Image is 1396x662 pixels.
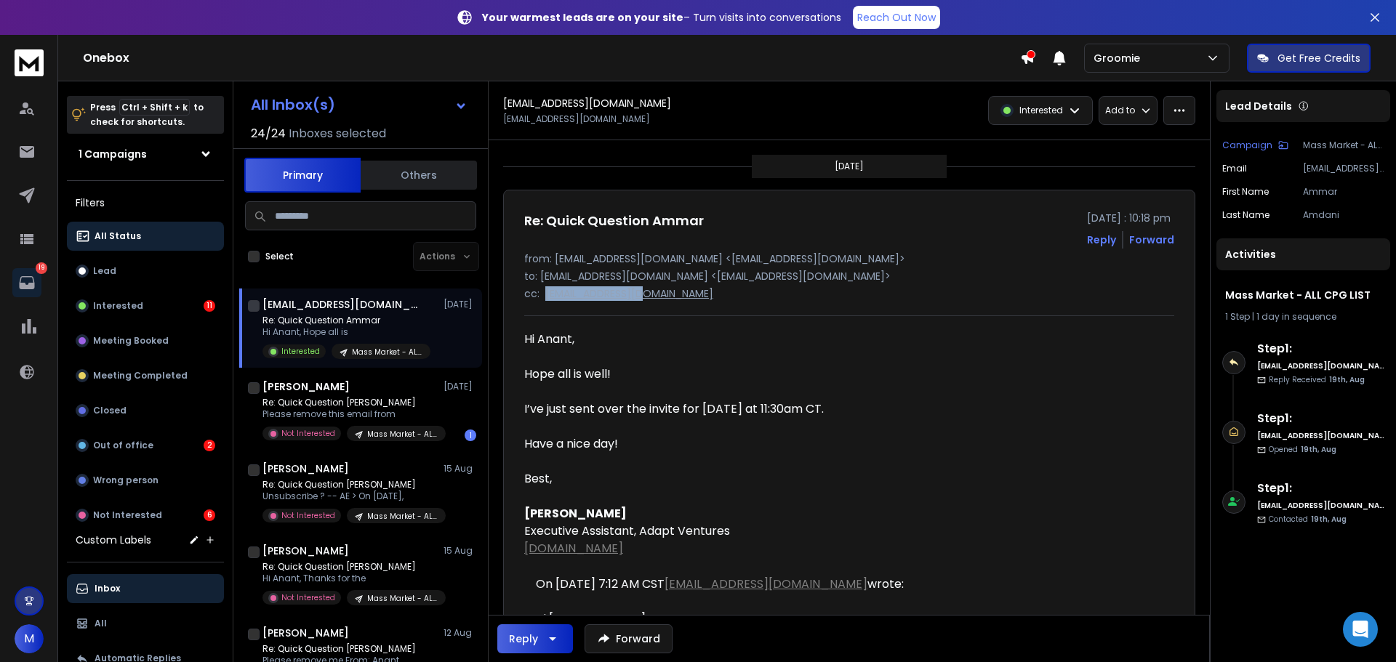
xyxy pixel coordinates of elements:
p: Interested [93,300,143,312]
h1: Mass Market - ALL CPG LIST [1225,288,1381,302]
p: Please remove this email from [262,408,437,420]
p: First Name [1222,186,1269,198]
button: All Inbox(s) [239,90,479,119]
button: 1 Campaigns [67,140,224,169]
p: 15 Aug [444,545,476,557]
p: Email [1222,163,1247,174]
p: Hi Anant, Hope all is [262,326,430,338]
span: 1 Step [1225,310,1250,323]
button: Inbox [67,574,224,603]
p: Mass Market - ALL CPG LIST [1303,140,1384,151]
p: Not Interested [281,592,335,603]
p: Opened [1269,444,1336,455]
p: Unsubscribe ? -- AE > On [DATE], [262,491,437,502]
h1: [PERSON_NAME] [262,544,349,558]
h6: [EMAIL_ADDRESS][DOMAIN_NAME] [1257,430,1384,441]
p: from: [EMAIL_ADDRESS][DOMAIN_NAME] <[EMAIL_ADDRESS][DOMAIN_NAME]> [524,251,1174,266]
p: Lead [93,265,116,277]
p: [EMAIL_ADDRESS][DOMAIN_NAME] [503,113,650,125]
p: cc: [524,286,539,301]
div: Open Intercom Messenger [1343,612,1378,647]
span: 19th, Aug [1301,444,1336,455]
p: Add to [1105,105,1135,116]
p: [DATE] [444,299,476,310]
p: Mass Market - ALL CPG LIST [367,593,437,604]
h3: Filters [67,193,224,213]
span: 19th, Aug [1329,374,1365,385]
label: Select [265,251,294,262]
span: 19th, Aug [1311,514,1347,525]
p: Amdani [1303,209,1384,221]
span: 1 day in sequence [1256,310,1336,323]
p: Meeting Completed [93,370,188,382]
h1: Onebox [83,49,1020,67]
p: Reach Out Now [857,10,936,25]
button: Campaign [1222,140,1288,151]
p: Ammar [1303,186,1384,198]
p: Contacted [1269,514,1347,525]
p: to: [EMAIL_ADDRESS][DOMAIN_NAME] <[EMAIL_ADDRESS][DOMAIN_NAME]> [524,269,1174,283]
button: M [15,624,44,653]
h6: [EMAIL_ADDRESS][DOMAIN_NAME] [1257,500,1384,511]
p: [DATE] [835,161,864,172]
p: 19 [36,262,47,274]
p: Re: Quick Question [PERSON_NAME] [262,397,437,408]
strong: Your warmest leads are on your site [482,10,683,25]
button: All [67,609,224,638]
p: Last Name [1222,209,1269,221]
div: Forward [1129,233,1174,247]
p: [EMAIL_ADDRESS][DOMAIN_NAME] [1303,163,1384,174]
a: Reach Out Now [853,6,940,29]
h1: [EMAIL_ADDRESS][DOMAIN_NAME] [262,297,422,312]
p: Hi Anant, Thanks for the [262,573,437,584]
p: Mass Market - ALL CPG LIST [367,429,437,440]
div: Best, [524,470,949,488]
p: Re: Quick Question [PERSON_NAME] [262,479,437,491]
h3: Inboxes selected [289,125,386,142]
p: [DATE] : 10:18 pm [1087,211,1174,225]
p: Campaign [1222,140,1272,151]
div: | [1225,311,1381,323]
div: Hi [PERSON_NAME], [536,610,949,628]
img: logo [15,49,44,76]
p: Groomie [1094,51,1146,65]
a: 19 [12,268,41,297]
button: Forward [585,624,673,653]
button: Out of office2 [67,431,224,460]
button: Reply [1087,233,1116,247]
h6: Step 1 : [1257,340,1384,358]
div: Activities [1216,238,1390,270]
div: 2 [204,440,215,451]
p: Lead Details [1225,99,1292,113]
h1: Re: Quick Question Ammar [524,211,704,231]
div: I’ve just sent over the invite for [DATE] at 11:30am CT. [524,400,949,418]
p: All [95,618,107,629]
div: Hi Anant, [524,331,949,348]
h6: Step 1 : [1257,480,1384,497]
h1: [EMAIL_ADDRESS][DOMAIN_NAME] [503,96,671,110]
button: Closed [67,396,224,425]
p: Get Free Credits [1277,51,1360,65]
p: Inbox [95,583,120,594]
div: Hope all is well! [524,366,949,383]
p: Wrong person [93,475,159,486]
span: Ctrl + Shift + k [119,99,190,116]
span: [PERSON_NAME] [524,505,627,522]
div: Executive Assistant, Adapt Ventures [524,522,949,540]
p: – Turn visits into conversations [482,10,841,25]
a: [EMAIL_ADDRESS][DOMAIN_NAME] [665,576,867,592]
p: [DATE] [444,381,476,392]
p: Interested [281,346,320,357]
div: Have a nice day! [524,435,949,453]
p: 12 Aug [444,627,476,639]
p: Re: Quick Question Ammar [262,315,430,326]
div: Reply [509,631,538,646]
p: Mass Market - ALL CPG LIST [352,347,422,358]
p: Not Interested [93,509,162,521]
div: 1 [465,429,476,441]
p: All Status [95,230,141,242]
h6: Step 1 : [1257,410,1384,427]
